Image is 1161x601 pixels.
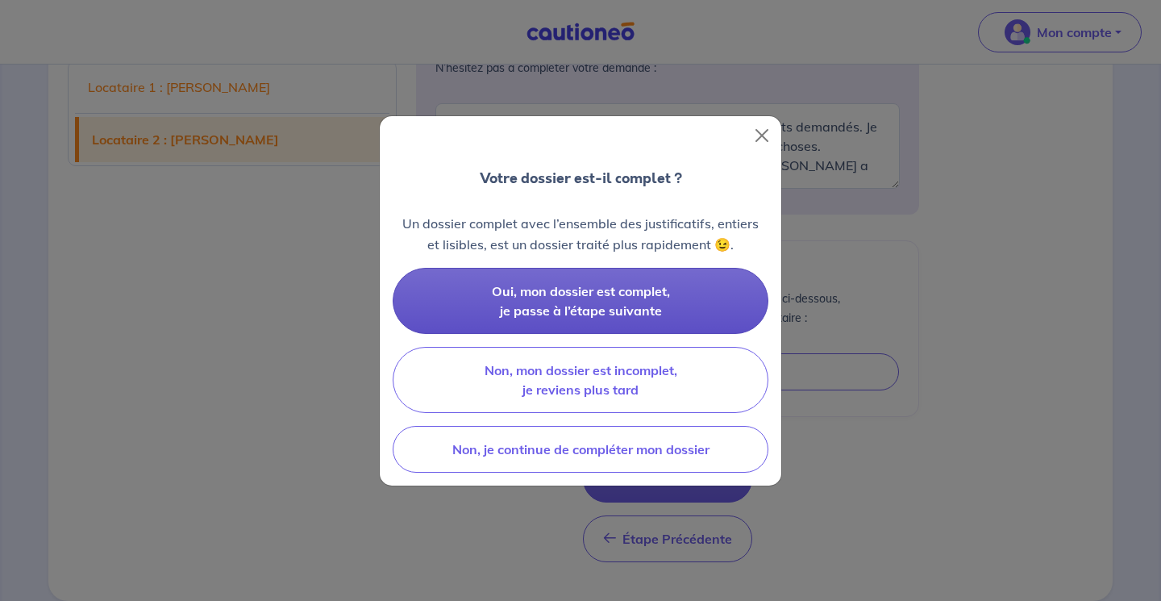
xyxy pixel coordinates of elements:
[393,268,768,334] button: Oui, mon dossier est complet, je passe à l’étape suivante
[452,441,709,457] span: Non, je continue de compléter mon dossier
[749,123,775,148] button: Close
[480,168,682,189] p: Votre dossier est-il complet ?
[393,213,768,255] p: Un dossier complet avec l’ensemble des justificatifs, entiers et lisibles, est un dossier traité ...
[492,283,670,319] span: Oui, mon dossier est complet, je passe à l’étape suivante
[393,347,768,413] button: Non, mon dossier est incomplet, je reviens plus tard
[485,362,677,398] span: Non, mon dossier est incomplet, je reviens plus tard
[393,426,768,473] button: Non, je continue de compléter mon dossier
